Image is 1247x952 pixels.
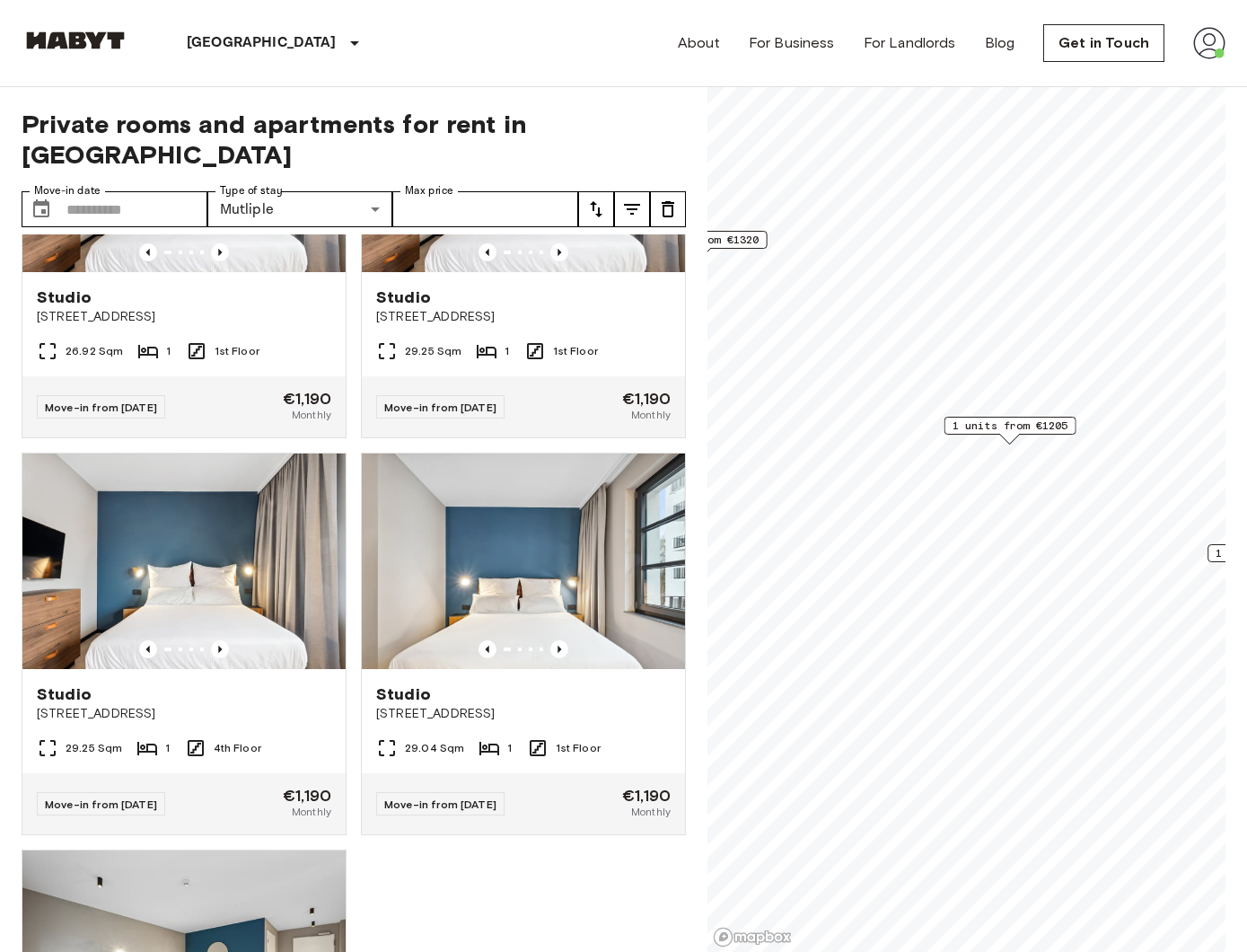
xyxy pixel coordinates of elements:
[622,391,671,407] span: €1,190
[34,183,101,198] label: Move-in date
[45,798,157,811] span: Move-in from [DATE]
[622,788,671,804] span: €1,190
[650,191,686,227] button: tune
[361,56,686,438] a: Marketing picture of unit DE-01-480-116-01Previous imagePrevious imageStudio[STREET_ADDRESS]29.25...
[37,308,331,326] span: [STREET_ADDRESS]
[749,32,835,54] a: For Business
[292,804,331,820] span: Monthly
[22,31,129,49] img: Habyt
[165,740,170,756] span: 1
[578,191,614,227] button: tune
[953,418,1068,434] span: 1 units from €1205
[45,401,157,414] span: Move-in from [DATE]
[214,740,261,756] span: 4th Floor
[211,640,229,658] button: Previous image
[211,243,229,261] button: Previous image
[22,454,346,669] img: Marketing picture of unit DE-01-480-416-01
[678,32,720,54] a: About
[187,32,337,54] p: [GEOGRAPHIC_DATA]
[37,286,92,308] span: Studio
[66,343,123,359] span: 26.92 Sqm
[139,640,157,658] button: Previous image
[37,705,331,723] span: [STREET_ADDRESS]
[944,417,1076,445] div: Map marker
[384,401,496,414] span: Move-in from [DATE]
[215,343,259,359] span: 1st Floor
[22,109,686,170] span: Private rooms and apartments for rent in [GEOGRAPHIC_DATA]
[22,453,347,835] a: Marketing picture of unit DE-01-480-416-01Previous imagePrevious imageStudio[STREET_ADDRESS]29.25...
[405,740,464,756] span: 29.04 Sqm
[614,191,650,227] button: tune
[361,453,686,835] a: Marketing picture of unit DE-01-483-108-01Previous imagePrevious imageStudio[STREET_ADDRESS]29.04...
[556,740,601,756] span: 1st Floor
[376,286,431,308] span: Studio
[1043,24,1164,62] a: Get in Touch
[139,243,157,261] button: Previous image
[376,308,671,326] span: [STREET_ADDRESS]
[37,683,92,705] span: Studio
[479,640,496,658] button: Previous image
[644,232,760,248] span: 2 units from €1320
[479,243,496,261] button: Previous image
[376,683,431,705] span: Studio
[713,927,792,948] a: Mapbox logo
[985,32,1015,54] a: Blog
[631,804,671,820] span: Monthly
[631,407,671,423] span: Monthly
[507,740,512,756] span: 1
[405,183,453,198] label: Max price
[384,798,496,811] span: Move-in from [DATE]
[166,343,171,359] span: 1
[864,32,956,54] a: For Landlords
[292,407,331,423] span: Monthly
[550,243,568,261] button: Previous image
[283,788,331,804] span: €1,190
[550,640,568,658] button: Previous image
[505,343,509,359] span: 1
[207,191,393,227] div: Mutliple
[405,343,461,359] span: 29.25 Sqm
[362,454,685,669] img: Marketing picture of unit DE-01-483-108-01
[376,705,671,723] span: [STREET_ADDRESS]
[23,191,59,227] button: Choose date
[220,183,283,198] label: Type of stay
[1193,27,1225,59] img: avatar
[22,56,347,438] a: Marketing picture of unit DE-01-480-114-01Previous imagePrevious imageStudio[STREET_ADDRESS]26.92...
[283,391,331,407] span: €1,190
[553,343,598,359] span: 1st Floor
[636,231,768,259] div: Map marker
[66,740,122,756] span: 29.25 Sqm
